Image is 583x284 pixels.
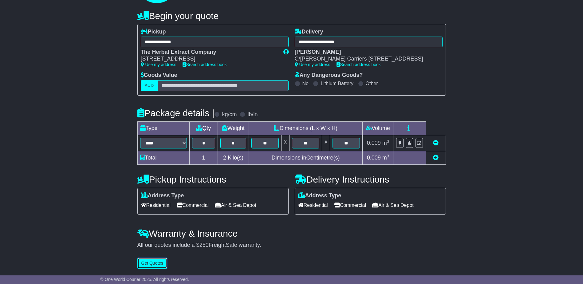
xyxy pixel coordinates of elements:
[183,62,227,67] a: Search address book
[302,81,309,86] label: No
[141,29,166,35] label: Pickup
[295,49,436,56] div: [PERSON_NAME]
[433,140,439,146] a: Remove this item
[141,62,176,67] a: Use my address
[177,200,209,210] span: Commercial
[141,192,184,199] label: Address Type
[387,154,389,158] sup: 3
[215,200,256,210] span: Air & Sea Depot
[137,174,289,184] h4: Pickup Instructions
[295,62,330,67] a: Use my address
[137,108,215,118] h4: Package details |
[295,72,363,79] label: Any Dangerous Goods?
[141,49,277,56] div: The Herbal Extract Company
[141,80,158,91] label: AUD
[298,192,341,199] label: Address Type
[189,151,218,164] td: 1
[382,155,389,161] span: m
[321,81,353,86] label: Lithium Battery
[281,135,289,151] td: x
[189,121,218,135] td: Qty
[334,200,366,210] span: Commercial
[337,62,381,67] a: Search address book
[366,81,378,86] label: Other
[137,242,446,249] div: All our quotes include a $ FreightSafe warranty.
[247,111,258,118] label: lb/in
[295,29,323,35] label: Delivery
[433,155,439,161] a: Add new item
[141,200,171,210] span: Residential
[218,121,249,135] td: Weight
[141,72,177,79] label: Goods Value
[137,11,446,21] h4: Begin your quote
[382,140,389,146] span: m
[367,140,381,146] span: 0.009
[322,135,330,151] td: x
[141,56,277,62] div: [STREET_ADDRESS]
[249,151,363,164] td: Dimensions in Centimetre(s)
[372,200,414,210] span: Air & Sea Depot
[367,155,381,161] span: 0.009
[249,121,363,135] td: Dimensions (L x W x H)
[298,200,328,210] span: Residential
[137,228,446,239] h4: Warranty & Insurance
[137,121,189,135] td: Type
[137,151,189,164] td: Total
[218,151,249,164] td: Kilo(s)
[100,277,189,282] span: © One World Courier 2025. All rights reserved.
[295,174,446,184] h4: Delivery Instructions
[295,56,436,62] div: C/[PERSON_NAME] Carriers [STREET_ADDRESS]
[223,155,226,161] span: 2
[222,111,237,118] label: kg/cm
[363,121,393,135] td: Volume
[137,258,167,269] button: Get Quotes
[387,139,389,144] sup: 3
[199,242,209,248] span: 250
